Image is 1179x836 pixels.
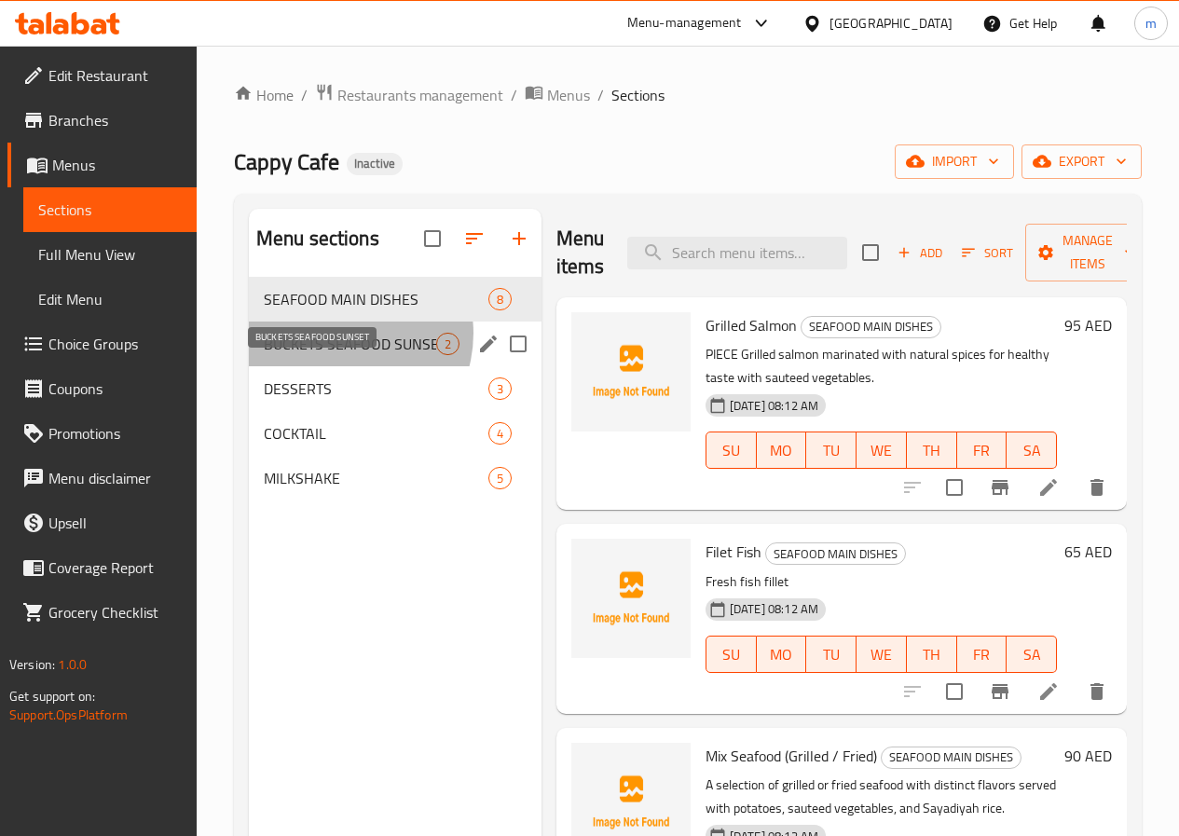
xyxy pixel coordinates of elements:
[488,422,512,445] div: items
[556,225,605,281] h2: Menu items
[7,53,197,98] a: Edit Restaurant
[234,84,294,106] a: Home
[714,437,749,464] span: SU
[38,199,182,221] span: Sections
[627,237,847,269] input: search
[806,636,857,673] button: TU
[48,377,182,400] span: Coupons
[511,84,517,106] li: /
[48,556,182,579] span: Coverage Report
[895,144,1014,179] button: import
[1037,476,1060,499] a: Edit menu item
[722,600,826,618] span: [DATE] 08:12 AM
[890,239,950,267] span: Add item
[978,465,1022,510] button: Branch-specific-item
[935,672,974,711] span: Select to update
[234,83,1142,107] nav: breadcrumb
[437,336,459,353] span: 2
[7,143,197,187] a: Menus
[706,311,797,339] span: Grilled Salmon
[38,243,182,266] span: Full Menu View
[1064,312,1112,338] h6: 95 AED
[23,277,197,322] a: Edit Menu
[7,456,197,500] a: Menu disclaimer
[249,366,542,411] div: DESSERTS3
[347,156,403,171] span: Inactive
[1007,636,1057,673] button: SA
[766,543,905,565] span: SEAFOOD MAIN DISHES
[706,636,757,673] button: SU
[264,288,488,310] span: SEAFOOD MAIN DISHES
[7,411,197,456] a: Promotions
[9,703,128,727] a: Support.OpsPlatform
[881,747,1021,769] div: SEAFOOD MAIN DISHES
[256,225,379,253] h2: Menu sections
[864,641,899,668] span: WE
[829,13,953,34] div: [GEOGRAPHIC_DATA]
[264,377,488,400] span: DESSERTS
[706,538,761,566] span: Filet Fish
[315,83,503,107] a: Restaurants management
[234,141,339,183] span: Cappy Cafe
[48,422,182,445] span: Promotions
[571,312,691,432] img: Grilled Salmon
[249,269,542,508] nav: Menu sections
[436,333,459,355] div: items
[950,239,1025,267] span: Sort items
[1007,432,1057,469] button: SA
[48,512,182,534] span: Upsell
[597,84,604,106] li: /
[914,641,950,668] span: TH
[301,84,308,106] li: /
[7,545,197,590] a: Coverage Report
[48,601,182,624] span: Grocery Checklist
[627,12,742,34] div: Menu-management
[907,636,957,673] button: TH
[801,316,941,338] div: SEAFOOD MAIN DISHES
[23,187,197,232] a: Sections
[264,333,436,355] span: BUCKETS SEAFOOD SUNSET
[347,153,403,175] div: Inactive
[910,150,999,173] span: import
[1014,437,1049,464] span: SA
[965,437,1000,464] span: FR
[806,432,857,469] button: TU
[706,432,757,469] button: SU
[864,437,899,464] span: WE
[23,232,197,277] a: Full Menu View
[7,322,197,366] a: Choice Groups
[48,109,182,131] span: Branches
[9,652,55,677] span: Version:
[722,397,826,415] span: [DATE] 08:12 AM
[48,64,182,87] span: Edit Restaurant
[962,242,1013,264] span: Sort
[264,467,488,489] span: MILKSHAKE
[489,470,511,487] span: 5
[58,652,87,677] span: 1.0.0
[7,590,197,635] a: Grocery Checklist
[1025,224,1150,281] button: Manage items
[7,98,197,143] a: Branches
[249,322,542,366] div: BUCKETS SEAFOOD SUNSET2edit
[814,641,849,668] span: TU
[765,542,906,565] div: SEAFOOD MAIN DISHES
[249,411,542,456] div: COCKTAIL4
[1037,680,1060,703] a: Edit menu item
[547,84,590,106] span: Menus
[1075,465,1119,510] button: delete
[488,288,512,310] div: items
[488,377,512,400] div: items
[706,742,877,770] span: Mix Seafood (Grilled / Fried)
[489,291,511,308] span: 8
[1014,641,1049,668] span: SA
[1036,150,1127,173] span: export
[452,216,497,261] span: Sort sections
[957,239,1018,267] button: Sort
[264,422,488,445] span: COCKTAIL
[9,684,95,708] span: Get support on:
[38,288,182,310] span: Edit Menu
[489,425,511,443] span: 4
[882,747,1021,768] span: SEAFOOD MAIN DISHES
